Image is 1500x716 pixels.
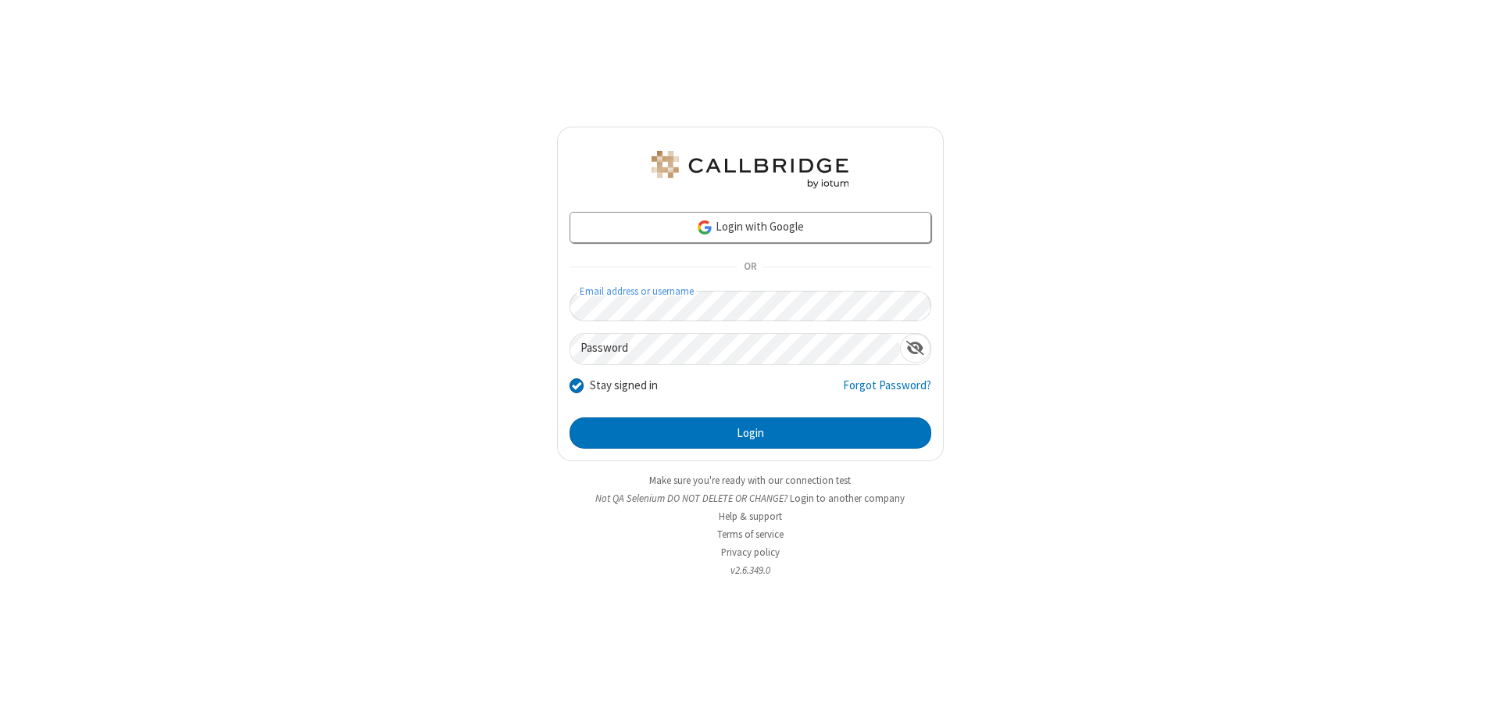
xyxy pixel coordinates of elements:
li: v2.6.349.0 [557,563,944,578]
a: Make sure you're ready with our connection test [649,474,851,487]
button: Login to another company [790,491,905,506]
a: Terms of service [717,528,784,541]
label: Stay signed in [590,377,658,395]
img: google-icon.png [696,219,713,236]
span: OR [737,256,762,278]
a: Forgot Password? [843,377,931,406]
input: Email address or username [570,291,931,321]
a: Help & support [719,510,782,523]
a: Privacy policy [721,546,780,559]
li: Not QA Selenium DO NOT DELETE OR CHANGE? [557,491,944,506]
input: Password [570,334,900,364]
button: Login [570,417,931,449]
div: Show password [900,334,930,363]
img: QA Selenium DO NOT DELETE OR CHANGE [648,151,852,188]
a: Login with Google [570,212,931,243]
